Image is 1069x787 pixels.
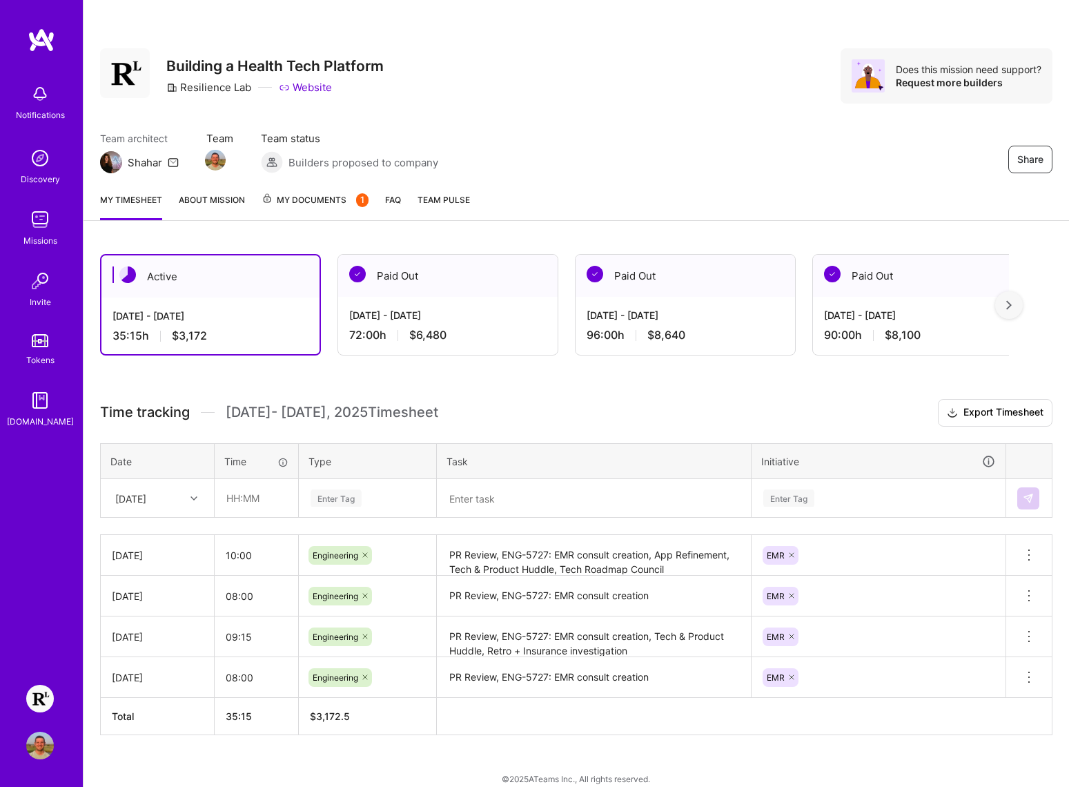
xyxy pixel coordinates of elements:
img: Avatar [852,59,885,93]
img: User Avatar [26,732,54,759]
div: Discovery [21,172,60,186]
textarea: PR Review, ENG-5727: EMR consult creation, Tech & Product Huddle, Retro + Insurance investigation [438,618,749,656]
i: icon Download [947,406,958,420]
div: 35:15 h [112,329,308,343]
a: FAQ [385,193,401,220]
th: 35:15 [215,698,299,735]
div: [DATE] - [DATE] [112,309,308,323]
th: Total [101,698,215,735]
div: [DATE] [115,491,146,505]
div: [DATE] [112,589,203,603]
span: EMR [767,591,785,601]
span: Engineering [313,672,358,683]
img: Submit [1023,493,1034,504]
span: EMR [767,632,785,642]
div: [DATE] [112,630,203,644]
img: Team Architect [100,151,122,173]
div: 1 [356,193,369,207]
div: Time [224,454,288,469]
img: logo [28,28,55,52]
div: [DATE] [112,670,203,685]
span: Team Pulse [418,195,470,205]
div: Enter Tag [311,487,362,509]
span: My Documents [262,193,369,208]
span: Time tracking [100,404,190,421]
textarea: PR Review, ENG-5727: EMR consult creation [438,659,749,697]
div: Request more builders [896,76,1041,89]
div: 96:00 h [587,328,784,342]
img: Team Member Avatar [205,150,226,171]
img: Active [119,266,136,283]
div: Active [101,255,320,298]
a: About Mission [179,193,245,220]
div: Paid Out [338,255,558,297]
input: HH:MM [215,480,297,516]
span: Builders proposed to company [288,155,438,170]
span: EMR [767,550,785,561]
div: [DATE] - [DATE] [824,308,1021,322]
span: $8,100 [885,328,921,342]
div: Paid Out [813,255,1032,297]
input: HH:MM [215,659,298,696]
span: Engineering [313,550,358,561]
a: Team Member Avatar [206,148,224,172]
span: EMR [767,672,785,683]
div: Initiative [761,454,996,469]
div: 72:00 h [349,328,547,342]
div: [DATE] [112,548,203,563]
span: [DATE] - [DATE] , 2025 Timesheet [226,404,438,421]
div: Shahar [128,155,162,170]
span: Team status [261,131,438,146]
div: 90:00 h [824,328,1021,342]
span: $ 3,172.5 [310,710,350,722]
img: discovery [26,144,54,172]
span: Engineering [313,632,358,642]
a: Team Pulse [418,193,470,220]
a: My Documents1 [262,193,369,220]
div: Tokens [26,353,55,367]
span: Engineering [313,591,358,601]
div: Invite [30,295,51,309]
img: Invite [26,267,54,295]
div: Paid Out [576,255,795,297]
th: Date [101,443,215,479]
input: HH:MM [215,619,298,655]
span: Team architect [100,131,179,146]
i: icon CompanyGray [166,82,177,93]
span: $6,480 [409,328,447,342]
span: Share [1017,153,1043,166]
a: Resilience Lab: Building a Health Tech Platform [23,685,57,712]
img: Builders proposed to company [261,151,283,173]
img: Paid Out [349,266,366,282]
img: teamwork [26,206,54,233]
div: [DOMAIN_NAME] [7,414,74,429]
a: User Avatar [23,732,57,759]
h3: Building a Health Tech Platform [166,57,384,75]
span: $3,172 [172,329,207,343]
button: Share [1008,146,1052,173]
img: right [1006,300,1012,310]
img: Company Logo [100,48,150,98]
th: Task [437,443,752,479]
img: Paid Out [824,266,841,282]
div: Notifications [16,108,65,122]
input: HH:MM [215,537,298,574]
div: Does this mission need support? [896,63,1041,76]
textarea: PR Review, ENG-5727: EMR consult creation [438,577,749,615]
button: Export Timesheet [938,399,1052,427]
i: icon Chevron [190,495,197,502]
span: $8,640 [647,328,685,342]
div: Resilience Lab [166,80,251,95]
div: [DATE] - [DATE] [587,308,784,322]
span: Team [206,131,233,146]
a: My timesheet [100,193,162,220]
a: Website [279,80,332,95]
div: Enter Tag [763,487,814,509]
img: guide book [26,387,54,414]
i: icon Mail [168,157,179,168]
input: HH:MM [215,578,298,614]
img: tokens [32,334,48,347]
img: Resilience Lab: Building a Health Tech Platform [26,685,54,712]
th: Type [299,443,437,479]
img: bell [26,80,54,108]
